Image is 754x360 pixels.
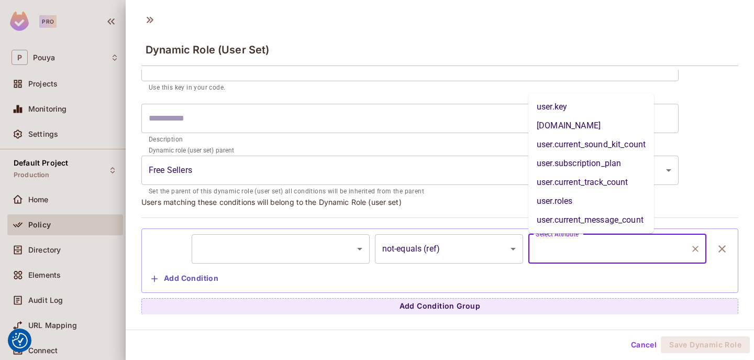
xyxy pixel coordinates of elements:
button: Add Condition [147,270,223,287]
div: Without label [141,156,679,185]
li: user.key [528,97,654,116]
p: Description [149,135,671,145]
p: Users matching these conditions will belong to the Dynamic Role (user set) [141,197,738,207]
li: user.current_track_count [528,173,654,192]
img: Revisit consent button [12,333,28,348]
span: Dynamic Role (User Set) [146,43,269,56]
li: user.current_message_count [528,211,654,230]
label: Select Attribute [536,230,579,238]
button: Cancel [627,336,661,353]
p: Set the parent of this dynamic role (user set) all conditions will be inherited from the parent [149,187,671,197]
button: Add Condition Group [141,298,738,315]
button: Clear [688,242,703,256]
div: not-equals (ref) [375,234,524,264]
label: Dynamic role (user set) parent [149,146,234,155]
li: user.roles [528,192,654,211]
li: user.current_sound_kit_count [528,135,654,154]
li: user.subscription_plan [528,154,654,173]
li: [DOMAIN_NAME] [528,116,654,135]
p: Use this key in your code. [149,83,671,93]
button: Save Dynamic Role [661,336,750,353]
button: Consent Preferences [12,333,28,348]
